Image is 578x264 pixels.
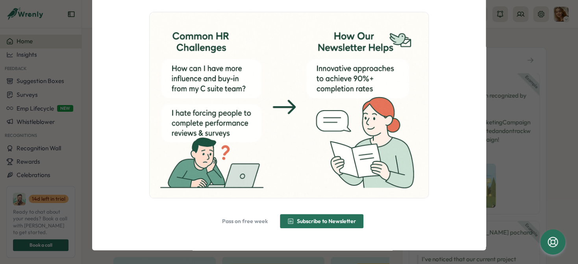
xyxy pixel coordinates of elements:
[297,218,356,224] span: Subscribe to Newsletter
[222,218,268,224] span: Pass on free week
[150,12,428,198] img: ChatGPT Image
[280,214,363,228] button: Subscribe to Newsletter
[215,214,275,228] button: Pass on free week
